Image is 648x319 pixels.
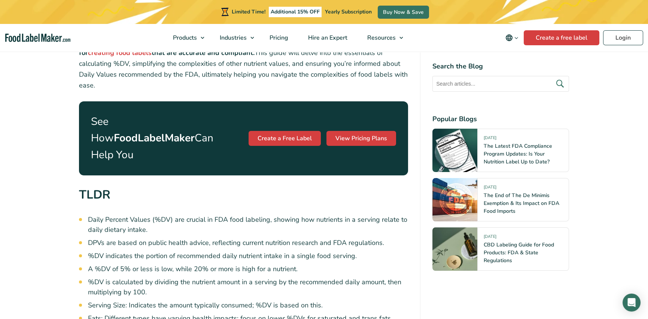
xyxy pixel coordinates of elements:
[267,34,289,42] span: Pricing
[524,30,599,45] a: Create a free label
[88,300,408,310] li: Serving Size: Indicates the amount typically consumed; %DV is based on this.
[88,215,408,235] li: Daily Percent Values (%DV) are crucial in FDA food labeling, showing how nutrients in a serving r...
[88,238,408,248] li: DPVs are based on public health advice, reflecting current nutrition research and FDA regulations.
[152,48,255,57] strong: that are accurate and compliant.
[484,184,496,193] span: [DATE]
[500,30,524,45] button: Change language
[88,48,152,57] a: creating food labels
[171,34,198,42] span: Products
[114,131,195,145] strong: FoodLabelMaker
[432,76,569,92] input: Search articles...
[5,34,70,42] a: Food Label Maker homepage
[365,34,396,42] span: Resources
[269,7,322,17] span: Additional 15% OFF
[79,187,110,203] strong: TLDR
[298,24,356,52] a: Hire an Expert
[358,24,407,52] a: Resources
[163,24,208,52] a: Products
[88,251,408,261] li: %DV indicates the portion of recommended daily nutrient intake in a single food serving.
[88,277,408,297] li: %DV is calculated by dividing the nutrient amount in a serving by the recommended daily amount, t...
[325,8,372,15] span: Yearly Subscription
[603,30,643,45] a: Login
[484,192,559,215] a: The End of The De Minimis Exemption & Its Impact on FDA Food Imports
[484,234,496,242] span: [DATE]
[306,34,348,42] span: Hire an Expert
[484,142,552,165] a: The Latest FDA Compliance Program Updates: Is Your Nutrition Label Up to Date?
[91,113,221,163] p: See How Can Help You
[210,24,258,52] a: Industries
[484,135,496,144] span: [DATE]
[432,114,569,124] h4: Popular Blogs
[326,131,396,146] a: View Pricing Plans
[217,34,247,42] span: Industries
[623,294,641,312] div: Open Intercom Messenger
[232,8,265,15] span: Limited Time!
[260,24,296,52] a: Pricing
[432,61,569,71] h4: Search the Blog
[88,264,408,274] li: A %DV of 5% or less is low, while 20% or more is high for a nutrient.
[249,131,321,146] a: Create a Free Label
[484,241,554,264] a: CBD Labeling Guide for Food Products: FDA & State Regulations
[378,6,429,19] a: Buy Now & Save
